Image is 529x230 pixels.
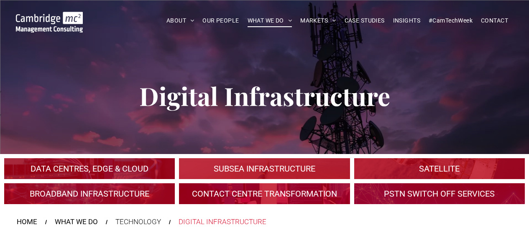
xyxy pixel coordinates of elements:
a: MARKETS [296,14,340,27]
a: #CamTechWeek [424,14,477,27]
a: WHAT WE DO [55,217,98,227]
nav: Breadcrumbs [17,217,512,227]
a: A large mall with arched glass roof [354,158,525,179]
a: Digital Infrastructure | Contact Centre Transformation & Customer Satisfaction [179,183,350,204]
a: A crowd in silhouette at sunset, on a rise or lookout point [4,183,175,204]
a: CASE STUDIES [340,14,389,27]
a: HOME [17,217,37,227]
a: WHAT WE DO [243,14,296,27]
a: CONTACT [477,14,512,27]
a: Digital Infrastructure | Do You Have a PSTN Switch Off Migration Plan [354,183,525,204]
span: Digital Infrastructure [139,79,390,112]
a: Your Business Transformed | Cambridge Management Consulting [16,13,83,22]
a: ABOUT [162,14,199,27]
a: Digital Infrastructure | Subsea Infrastructure | Cambridge Management Consulting [179,158,350,179]
img: Cambridge MC Logo, Telecoms [16,12,83,33]
a: OUR PEOPLE [198,14,243,27]
div: TECHNOLOGY [115,217,161,227]
a: An industrial plant [4,158,175,179]
a: INSIGHTS [389,14,424,27]
div: DIGITAL INFRASTRUCTURE [179,217,266,227]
